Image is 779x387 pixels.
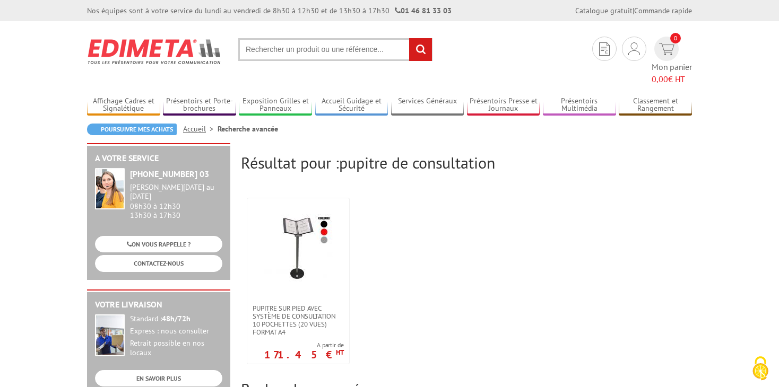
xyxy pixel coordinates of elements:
a: Présentoirs Multimédia [543,96,616,114]
p: 171.45 € [264,351,344,358]
div: 08h30 à 12h30 13h30 à 17h30 [130,183,222,219]
sup: HT [336,348,344,357]
span: Pupitre sur pied avec système de consultation 10 pochettes (20 vues) format A4 [253,304,344,336]
a: Présentoirs Presse et Journaux [467,96,540,114]
h2: Votre livraison [95,300,222,310]
a: Affichage Cadres et Signalétique [87,96,160,114]
a: devis rapide 0 Mon panier 0,00€ HT [652,37,692,85]
div: | [575,5,692,16]
a: ON VOUS RAPPELLE ? [95,236,222,252]
h2: Résultat pour : [241,154,692,171]
div: [PERSON_NAME][DATE] au [DATE] [130,183,222,201]
button: Cookies (fenêtre modale) [742,351,779,387]
a: Pupitre sur pied avec système de consultation 10 pochettes (20 vues) format A4 [247,304,349,336]
a: Catalogue gratuit [575,6,633,15]
img: Cookies (fenêtre modale) [747,355,774,382]
span: A partir de [264,341,344,349]
a: Exposition Grilles et Panneaux [239,96,312,114]
img: devis rapide [599,42,610,56]
strong: [PHONE_NUMBER] 03 [130,169,209,179]
a: Commande rapide [634,6,692,15]
li: Recherche avancée [218,124,278,134]
a: Accueil [183,124,218,134]
img: devis rapide [628,42,640,55]
span: 0 [670,33,681,43]
a: CONTACTEZ-NOUS [95,255,222,271]
strong: 01 46 81 33 03 [395,6,452,15]
a: Présentoirs et Porte-brochures [163,96,236,114]
span: 0,00 [652,74,668,84]
input: rechercher [409,38,432,61]
input: Rechercher un produit ou une référence... [238,38,432,61]
img: Edimeta [87,32,222,71]
a: Classement et Rangement [619,96,692,114]
a: Accueil Guidage et Sécurité [315,96,388,114]
span: pupitre de consultation [339,152,495,173]
img: devis rapide [659,43,674,55]
span: Mon panier [652,61,692,85]
div: Nos équipes sont à votre service du lundi au vendredi de 8h30 à 12h30 et de 13h30 à 17h30 [87,5,452,16]
h2: A votre service [95,154,222,163]
a: Services Généraux [391,96,464,114]
img: Pupitre sur pied avec système de consultation 10 pochettes (20 vues) format A4 [264,214,333,283]
a: Poursuivre mes achats [87,124,177,135]
span: € HT [652,73,692,85]
img: widget-service.jpg [95,168,125,209]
